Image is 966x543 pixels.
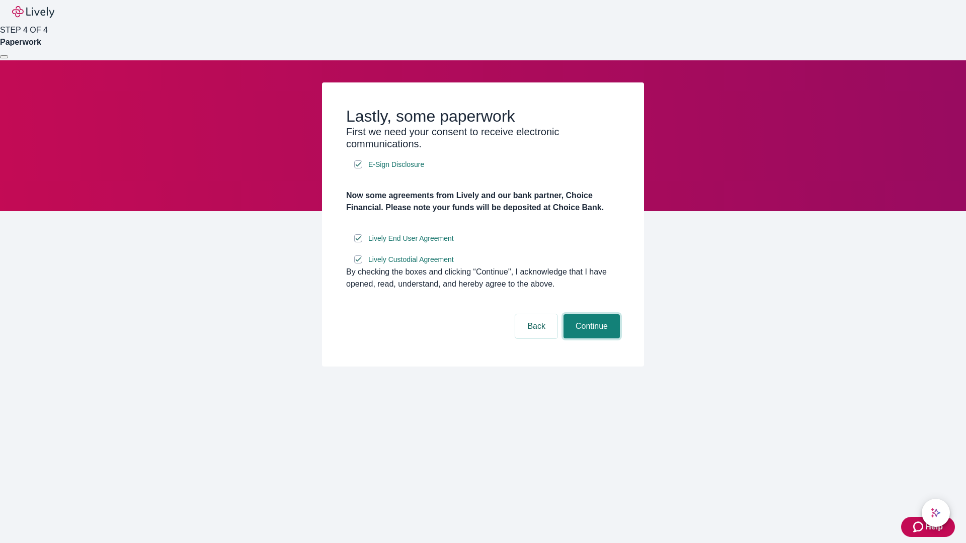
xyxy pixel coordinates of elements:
[922,499,950,527] button: chat
[515,314,557,338] button: Back
[563,314,620,338] button: Continue
[12,6,54,18] img: Lively
[368,254,454,265] span: Lively Custodial Agreement
[931,508,941,518] svg: Lively AI Assistant
[925,521,943,533] span: Help
[901,517,955,537] button: Zendesk support iconHelp
[346,107,620,126] h2: Lastly, some paperwork
[366,232,456,245] a: e-sign disclosure document
[366,158,426,171] a: e-sign disclosure document
[346,266,620,290] div: By checking the boxes and clicking “Continue", I acknowledge that I have opened, read, understand...
[346,190,620,214] h4: Now some agreements from Lively and our bank partner, Choice Financial. Please note your funds wi...
[913,521,925,533] svg: Zendesk support icon
[368,233,454,244] span: Lively End User Agreement
[366,253,456,266] a: e-sign disclosure document
[368,159,424,170] span: E-Sign Disclosure
[346,126,620,150] h3: First we need your consent to receive electronic communications.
